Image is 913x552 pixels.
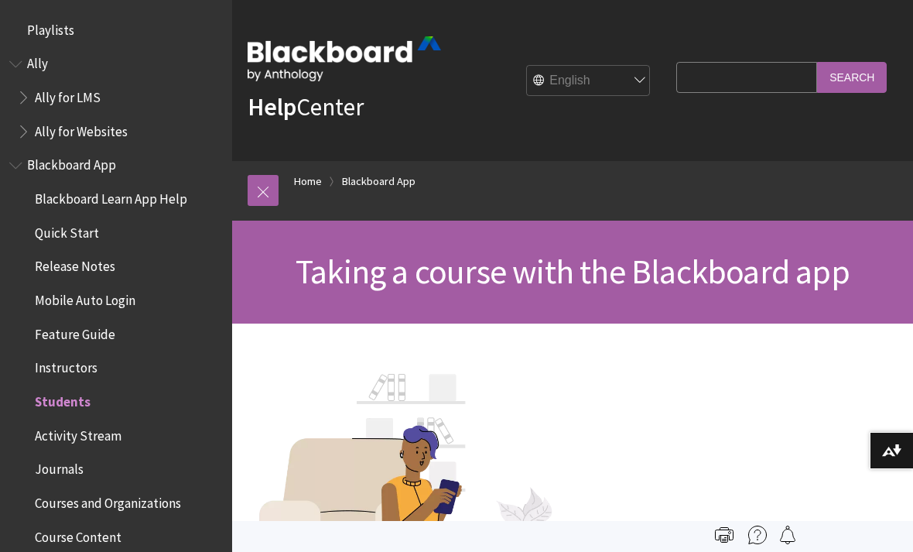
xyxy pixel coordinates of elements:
[248,36,441,81] img: Blackboard by Anthology
[248,91,296,122] strong: Help
[35,220,99,241] span: Quick Start
[748,526,767,544] img: More help
[527,66,651,97] select: Site Language Selector
[35,457,84,478] span: Journals
[35,118,128,139] span: Ally for Websites
[35,254,115,275] span: Release Notes
[35,423,121,444] span: Activity Stream
[9,51,223,145] nav: Book outline for Anthology Ally Help
[35,355,97,376] span: Instructors
[35,490,181,511] span: Courses and Organizations
[296,250,850,293] span: Taking a course with the Blackboard app
[778,526,797,544] img: Follow this page
[248,91,364,122] a: HelpCenter
[27,17,74,38] span: Playlists
[35,287,135,308] span: Mobile Auto Login
[27,153,116,173] span: Blackboard App
[35,524,121,545] span: Course Content
[27,51,48,72] span: Ally
[342,172,415,191] a: Blackboard App
[35,84,101,105] span: Ally for LMS
[294,172,322,191] a: Home
[35,389,91,410] span: Students
[715,526,733,544] img: Print
[9,17,223,43] nav: Book outline for Playlists
[35,186,187,207] span: Blackboard Learn App Help
[817,62,887,92] input: Search
[35,321,115,342] span: Feature Guide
